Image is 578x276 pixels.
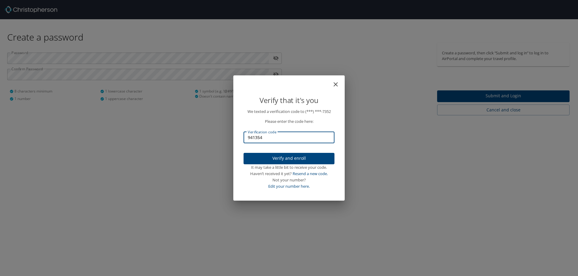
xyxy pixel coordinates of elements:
p: Please enter the code here: [244,118,334,125]
p: Verify that it's you [244,95,334,106]
a: Edit your number here. [268,183,310,189]
button: Verify and enroll [244,153,334,165]
a: Resend a new code. [293,171,328,176]
button: close [335,78,342,85]
div: Haven’t received it yet? [244,171,334,177]
p: We texted a verification code to (***) ***- 7352 [244,108,334,115]
div: Not your number? [244,177,334,183]
div: It may take a little bit to receive your code. [244,164,334,171]
span: Verify and enroll [248,155,330,162]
